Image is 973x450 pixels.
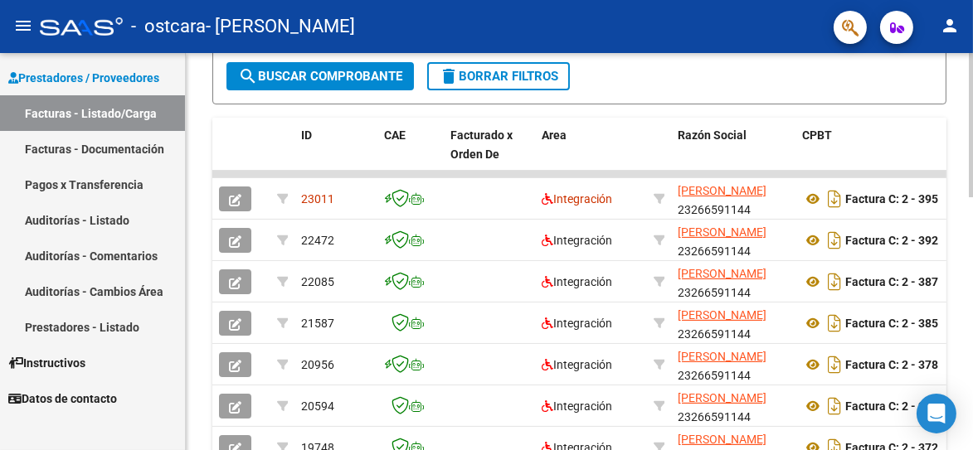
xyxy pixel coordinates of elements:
span: Integración [542,358,612,371]
span: Facturado x Orden De [450,128,513,161]
span: 22085 [301,275,334,288]
span: [PERSON_NAME] [678,184,766,197]
div: 23266591144 [678,389,789,423]
div: 23266591144 [678,181,789,216]
span: 22472 [301,234,334,247]
div: 23266591144 [678,264,789,299]
span: Integración [542,275,612,288]
div: Open Intercom Messenger [917,394,956,433]
span: Integración [542,317,612,330]
span: [PERSON_NAME] [678,350,766,363]
datatable-header-cell: Area [535,118,647,191]
span: [PERSON_NAME] [678,433,766,446]
span: - ostcara [131,8,206,45]
strong: Factura C: 2 - 395 [845,192,938,206]
span: 20956 [301,358,334,371]
span: [PERSON_NAME] [678,267,766,280]
span: [PERSON_NAME] [678,308,766,322]
datatable-header-cell: CPBT [795,118,970,191]
span: 21587 [301,317,334,330]
div: 23266591144 [678,347,789,382]
div: 23266591144 [678,223,789,258]
i: Descargar documento [824,393,845,419]
span: CAE [384,128,406,142]
strong: Factura C: 2 - 376 [845,399,938,413]
i: Descargar documento [824,186,845,212]
span: Instructivos [8,354,85,372]
strong: Factura C: 2 - 387 [845,275,938,288]
span: Datos de contacto [8,390,117,408]
i: Descargar documento [824,310,845,336]
strong: Factura C: 2 - 378 [845,358,938,371]
span: Borrar Filtros [439,69,558,84]
i: Descargar documento [824,227,845,254]
mat-icon: delete [439,66,459,86]
span: ID [301,128,312,142]
strong: Factura C: 2 - 385 [845,317,938,330]
mat-icon: search [238,66,258,86]
datatable-header-cell: ID [294,118,377,191]
datatable-header-cell: Razón Social [671,118,795,191]
span: Prestadores / Proveedores [8,69,159,87]
span: Integración [542,399,612,413]
span: - [PERSON_NAME] [206,8,355,45]
span: Buscar Comprobante [238,69,402,84]
i: Descargar documento [824,351,845,378]
span: 23011 [301,192,334,206]
datatable-header-cell: CAE [377,118,444,191]
datatable-header-cell: Facturado x Orden De [444,118,535,191]
i: Descargar documento [824,269,845,295]
span: Integración [542,234,612,247]
span: Area [542,128,567,142]
span: CPBT [802,128,832,142]
span: [PERSON_NAME] [678,225,766,239]
span: Integración [542,192,612,206]
span: Razón Social [678,128,747,142]
mat-icon: menu [13,16,33,36]
span: 20594 [301,399,334,413]
button: Borrar Filtros [427,62,570,90]
strong: Factura C: 2 - 392 [845,234,938,247]
mat-icon: person [940,16,960,36]
span: [PERSON_NAME] [678,391,766,404]
button: Buscar Comprobante [226,62,414,90]
div: 23266591144 [678,306,789,341]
